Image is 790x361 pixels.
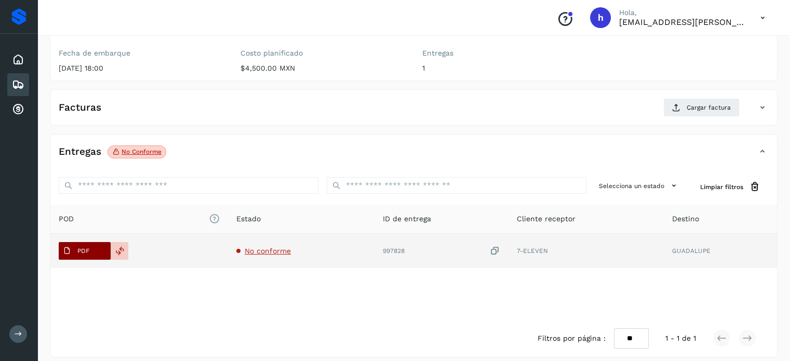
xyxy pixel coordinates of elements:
[77,247,89,255] p: PDF
[7,73,29,96] div: Embarques
[7,48,29,71] div: Inicio
[383,213,431,224] span: ID de entrega
[700,182,743,192] span: Limpiar filtros
[59,102,101,114] h4: Facturas
[236,213,261,224] span: Estado
[664,234,777,268] td: GUADALUPE
[59,213,220,224] span: POD
[692,177,769,196] button: Limpiar filtros
[422,64,587,73] p: 1
[665,333,696,344] span: 1 - 1 de 1
[619,17,744,27] p: hpichardo@karesan.com.mx
[687,103,731,112] span: Cargar factura
[383,246,500,257] div: 997828
[122,148,162,155] p: No conforme
[240,49,406,58] label: Costo planificado
[672,213,699,224] span: Destino
[59,64,224,73] p: [DATE] 18:00
[663,98,740,117] button: Cargar factura
[50,143,777,169] div: EntregasNo conforme
[59,49,224,58] label: Fecha de embarque
[595,177,684,194] button: Selecciona un estado
[50,98,777,125] div: FacturasCargar factura
[422,49,587,58] label: Entregas
[245,247,291,255] span: No conforme
[517,213,575,224] span: Cliente receptor
[508,234,664,268] td: 7-ELEVEN
[538,333,606,344] span: Filtros por página :
[240,64,406,73] p: $4,500.00 MXN
[59,242,111,260] button: PDF
[59,146,101,158] h4: Entregas
[111,242,128,260] div: Reemplazar POD
[7,98,29,121] div: Cuentas por cobrar
[619,8,744,17] p: Hola,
